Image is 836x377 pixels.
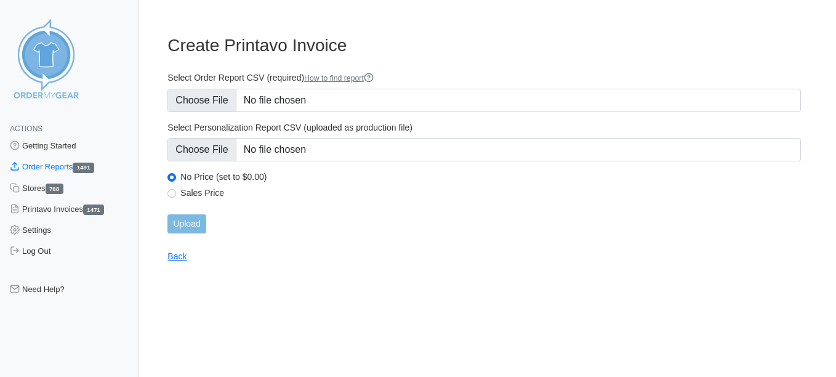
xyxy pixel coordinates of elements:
[180,187,801,198] label: Sales Price
[167,35,801,56] h3: Create Printavo Invoice
[180,171,801,182] label: No Price (set to $0.00)
[167,251,187,261] a: Back
[83,205,104,215] span: 1471
[10,124,42,133] span: Actions
[304,74,374,83] a: How to find report
[167,214,206,233] input: Upload
[73,163,94,173] span: 1491
[167,72,801,84] label: Select Order Report CSV (required)
[46,184,63,194] span: 768
[167,122,801,133] label: Select Personalization Report CSV (uploaded as production file)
